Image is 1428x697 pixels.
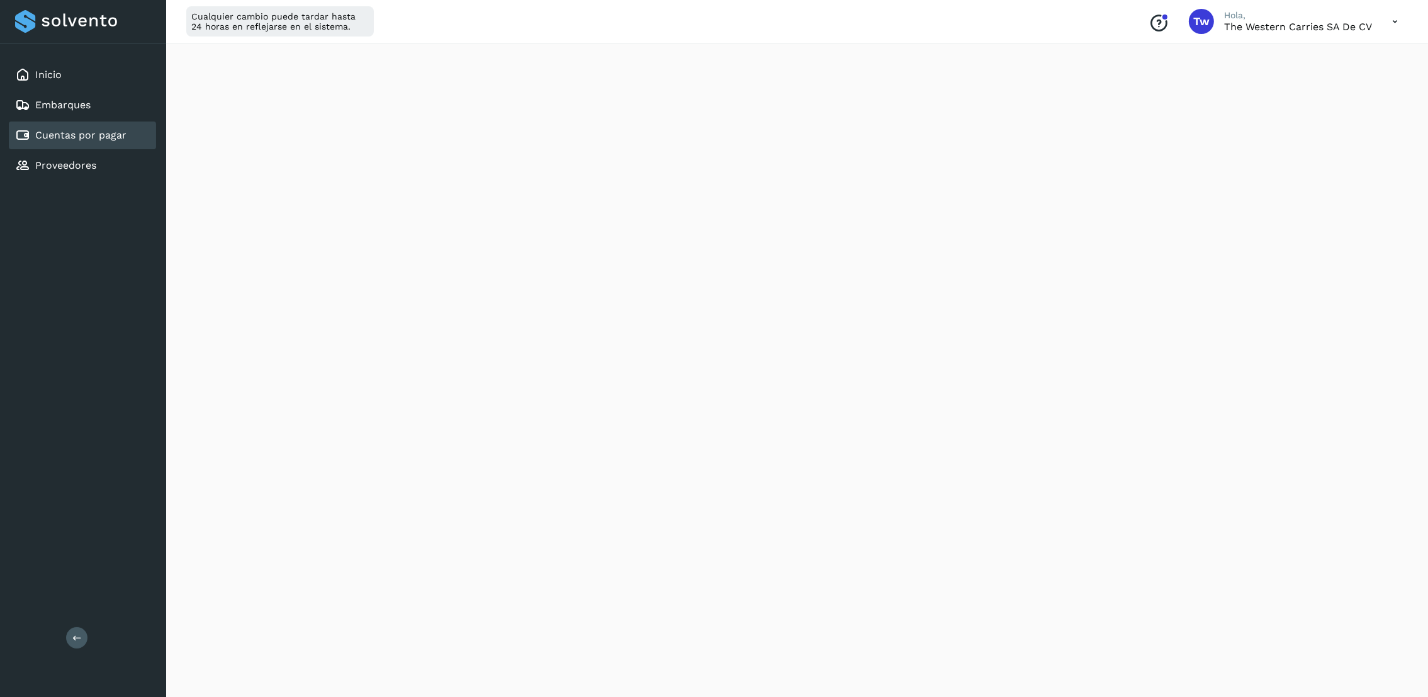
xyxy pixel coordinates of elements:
div: Cuentas por pagar [9,122,156,149]
div: Inicio [9,61,156,89]
div: Cualquier cambio puede tardar hasta 24 horas en reflejarse en el sistema. [186,6,374,37]
a: Cuentas por pagar [35,129,126,141]
a: Embarques [35,99,91,111]
div: Proveedores [9,152,156,179]
div: Embarques [9,91,156,119]
a: Inicio [35,69,62,81]
p: Hola, [1224,10,1372,21]
a: Proveedores [35,159,96,171]
p: The western carries SA de CV [1224,21,1372,33]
